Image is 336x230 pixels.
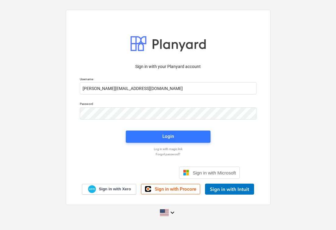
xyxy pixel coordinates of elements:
span: Sign in with Microsoft [193,170,236,175]
p: Password [80,102,256,107]
a: Sign in with Procore [141,184,200,194]
img: Xero logo [88,185,96,193]
button: Login [126,131,210,143]
div: Login [162,132,174,140]
img: Microsoft logo [183,170,189,176]
p: Sign in with your Planyard account [80,63,256,70]
a: Sign in with Xero [82,184,136,195]
p: Username [80,77,256,82]
span: Sign in with Procore [155,186,196,192]
a: Forgot password? [77,152,260,156]
iframe: Sisselogimine Google'i nupu abil [93,166,177,179]
input: Username [80,82,256,95]
div: Logi sisse Google’i kontoga. Avaneb uuel vahelehel [96,166,174,179]
a: Log in with magic link [77,147,260,151]
span: Sign in with Xero [99,186,131,192]
i: keyboard_arrow_down [169,209,176,216]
